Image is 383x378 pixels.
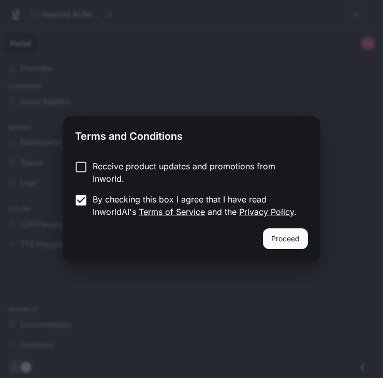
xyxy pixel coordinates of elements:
p: By checking this box I agree that I have read InworldAI's and the . [93,193,300,218]
a: Privacy Policy [239,207,294,217]
button: Proceed [263,228,308,249]
a: Terms of Service [139,207,205,217]
p: Receive product updates and promotions from Inworld. [93,160,300,185]
h2: Terms and Conditions [63,117,320,152]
